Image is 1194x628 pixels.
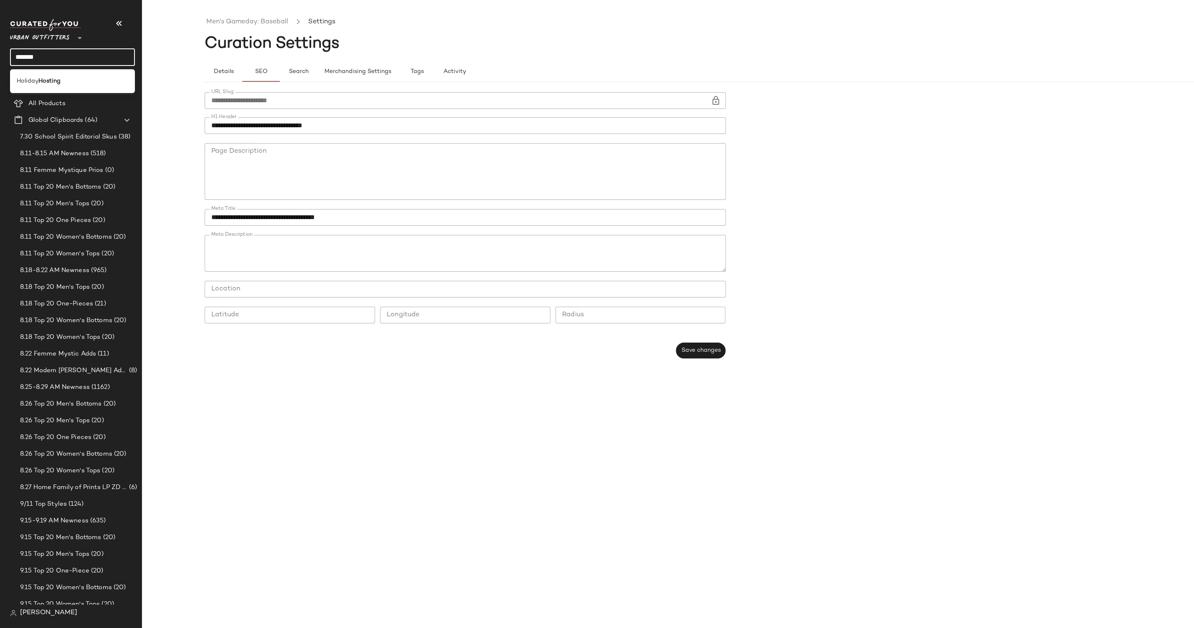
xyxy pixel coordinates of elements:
[206,17,288,28] a: Men's Gameday: Baseball
[20,349,96,359] span: 8.22 Femme Mystic Adds
[20,483,127,492] span: 8.27 Home Family of Prints LP ZD Adds
[307,17,337,28] li: Settings
[20,366,127,376] span: 8.22 Modern [PERSON_NAME] Adds
[213,68,233,75] span: Details
[127,366,137,376] span: (8)
[83,116,97,125] span: (64)
[90,282,104,292] span: (20)
[93,299,106,309] span: (21)
[38,77,61,86] b: Hosting
[89,566,104,576] span: (20)
[96,349,109,359] span: (11)
[20,433,91,442] span: 8.26 Top 20 One Pieces
[20,282,90,292] span: 8.18 Top 20 Men's Tops
[89,516,106,526] span: (635)
[20,316,112,325] span: 8.18 Top 20 Women's Bottoms
[101,182,116,192] span: (20)
[324,68,391,75] span: Merchandising Settings
[20,333,100,342] span: 8.18 Top 20 Women's Tops
[112,232,126,242] span: (20)
[20,608,77,618] span: [PERSON_NAME]
[127,483,137,492] span: (6)
[20,533,101,542] span: 9.15 Top 20 Men's Bottoms
[676,343,725,358] button: Save changes
[20,383,90,392] span: 8.25-8.29 AM Newness
[89,199,104,209] span: (20)
[20,416,90,426] span: 8.26 Top 20 Men's Tops
[20,566,89,576] span: 9.15 Top 20 One-Piece
[100,333,114,342] span: (20)
[20,499,67,509] span: 9/11 Top Styles
[104,166,114,175] span: (0)
[90,416,104,426] span: (20)
[20,249,100,259] span: 8.11 Top 20 Women's Tops
[91,433,106,442] span: (20)
[443,68,466,75] span: Activity
[89,266,107,275] span: (965)
[112,316,127,325] span: (20)
[20,583,112,593] span: 9.15 Top 20 Women's Bottoms
[205,35,340,52] span: Curation Settings
[20,299,93,309] span: 8.18 Top 20 One-Pieces
[102,399,116,409] span: (20)
[20,132,117,142] span: 7.30 School Spirit Editorial Skus
[20,199,89,209] span: 8.11 Top 20 Men's Tops
[20,166,104,175] span: 8.11 Femme Mystique Prios
[100,249,114,259] span: (20)
[112,583,126,593] span: (20)
[289,68,309,75] span: Search
[91,216,105,225] span: (20)
[67,499,84,509] span: (124)
[117,132,131,142] span: (38)
[681,347,720,354] span: Save changes
[89,149,106,159] span: (518)
[112,449,127,459] span: (20)
[20,232,112,242] span: 8.11 Top 20 Women's Bottoms
[410,68,424,75] span: Tags
[254,68,267,75] span: SEO
[10,610,17,616] img: svg%3e
[20,449,112,459] span: 8.26 Top 20 Women's Bottoms
[20,600,100,609] span: 9.15 Top 20 Women's Tops
[20,182,101,192] span: 8.11 Top 20 Men's Bottoms
[20,516,89,526] span: 9.15-9.19 AM Newness
[89,550,104,559] span: (20)
[28,116,83,125] span: Global Clipboards
[20,466,100,476] span: 8.26 Top 20 Women's Tops
[10,28,70,43] span: Urban Outfitters
[100,466,114,476] span: (20)
[10,19,81,31] img: cfy_white_logo.C9jOOHJF.svg
[28,99,66,108] span: All Products
[20,266,89,275] span: 8.18-8.22 AM Newness
[90,383,110,392] span: (1162)
[20,149,89,159] span: 8.11-8.15 AM Newness
[20,550,89,559] span: 9.15 Top 20 Men's Tops
[20,399,102,409] span: 8.26 Top 20 Men's Bottoms
[20,216,91,225] span: 8.11 Top 20 One Pieces
[100,600,114,609] span: (20)
[17,77,38,86] span: Holiday
[101,533,116,542] span: (20)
